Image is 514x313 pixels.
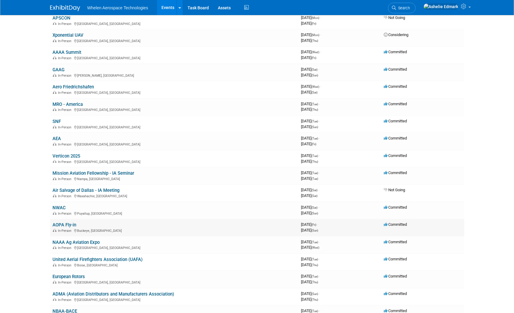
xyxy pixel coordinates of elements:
span: [DATE] [301,136,320,140]
span: (Tue) [311,177,318,180]
span: [DATE] [301,176,318,181]
span: - [319,170,320,175]
a: Verticon 2025 [53,153,80,159]
img: In-Person Event [53,298,56,301]
a: NAAA Ag Aviation Expo [53,240,100,245]
div: [GEOGRAPHIC_DATA], [GEOGRAPHIC_DATA] [53,159,296,164]
a: United Aerial Firefighters Association (UAFA) [53,257,143,262]
span: Whelen Aerospace Technologies [87,5,148,10]
div: [PERSON_NAME], [GEOGRAPHIC_DATA] [53,73,296,78]
div: Boise, [GEOGRAPHIC_DATA] [53,262,296,267]
div: [GEOGRAPHIC_DATA], [GEOGRAPHIC_DATA] [53,245,296,250]
span: (Thu) [311,298,318,301]
a: GAAG [53,67,65,72]
div: [GEOGRAPHIC_DATA], [GEOGRAPHIC_DATA] [53,21,296,26]
span: Committed [384,119,407,123]
span: [DATE] [301,297,318,302]
span: - [319,274,320,278]
span: (Wed) [311,246,319,249]
span: Committed [384,102,407,106]
a: MRO - America [53,102,83,107]
span: - [319,153,320,158]
span: Committed [384,240,407,244]
span: [DATE] [301,119,320,123]
span: (Mon) [311,16,319,20]
span: [DATE] [301,67,319,72]
img: In-Person Event [53,246,56,249]
span: In-Person [58,298,73,302]
span: [DATE] [301,280,318,284]
span: Committed [384,291,407,296]
span: (Tue) [311,120,318,123]
img: In-Person Event [53,74,56,77]
span: (Wed) [311,85,319,88]
a: AEA [53,136,61,141]
div: Puyallup, [GEOGRAPHIC_DATA] [53,211,296,216]
span: (Tue) [311,137,318,140]
div: [GEOGRAPHIC_DATA], [GEOGRAPHIC_DATA] [53,297,296,302]
span: (Thu) [311,281,318,284]
span: (Thu) [311,39,318,42]
span: In-Person [58,194,73,198]
span: [DATE] [301,205,319,210]
span: Committed [384,67,407,72]
span: In-Person [58,74,73,78]
span: In-Person [58,143,73,146]
span: (Fri) [311,223,316,226]
div: Nampa, [GEOGRAPHIC_DATA] [53,176,296,181]
span: [DATE] [301,193,317,198]
img: In-Person Event [53,39,56,42]
span: In-Person [58,160,73,164]
span: [DATE] [301,124,318,129]
img: ExhibitDay [50,5,80,11]
span: (Sun) [311,125,318,129]
span: [DATE] [301,159,318,164]
div: [GEOGRAPHIC_DATA], [GEOGRAPHIC_DATA] [53,90,296,95]
span: [DATE] [301,15,321,20]
span: (Thu) [311,160,318,163]
span: In-Person [58,91,73,95]
div: [GEOGRAPHIC_DATA], [GEOGRAPHIC_DATA] [53,142,296,146]
span: [DATE] [301,50,321,54]
span: Committed [384,308,407,313]
span: In-Person [58,229,73,233]
span: (Wed) [311,51,319,54]
img: In-Person Event [53,194,56,197]
span: Committed [384,205,407,210]
span: (Tue) [311,309,318,313]
span: [DATE] [301,102,320,106]
img: In-Person Event [53,281,56,284]
a: Air Salvage of Dallas - IA Meeting [53,188,119,193]
a: SNF [53,119,61,124]
img: In-Person Event [53,212,56,215]
span: (Fri) [311,22,316,25]
span: [DATE] [301,90,317,94]
span: Considering [384,32,408,37]
a: Xponential UAV [53,32,83,38]
span: - [319,257,320,261]
span: (Fri) [311,143,316,146]
span: - [318,205,319,210]
span: [DATE] [301,245,319,250]
span: - [318,188,319,192]
a: APSCON [53,15,71,21]
img: In-Person Event [53,91,56,94]
span: - [319,102,320,106]
span: [DATE] [301,291,320,296]
span: Committed [384,170,407,175]
span: In-Person [58,263,73,267]
a: ADMA (Aviation Distributors and Manufacturers Association) [53,291,174,297]
span: [DATE] [301,38,318,43]
span: Search [396,6,410,10]
span: (Sat) [311,68,317,71]
span: (Sun) [311,229,318,232]
span: [DATE] [301,222,318,227]
span: [DATE] [301,32,321,37]
span: (Sat) [311,91,317,94]
img: In-Person Event [53,125,56,128]
span: In-Person [58,212,73,216]
img: In-Person Event [53,22,56,25]
a: Mission Aviation Fellowship - IA Seminar [53,170,134,176]
span: [DATE] [301,84,321,89]
span: (Tue) [311,258,318,261]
